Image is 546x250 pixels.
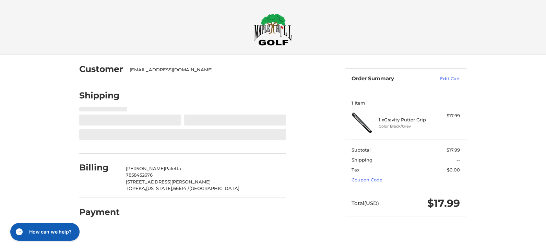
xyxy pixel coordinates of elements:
[352,75,425,82] h3: Order Summary
[146,186,173,191] span: [US_STATE],
[126,179,211,184] span: [STREET_ADDRESS][PERSON_NAME]
[79,207,120,217] h2: Payment
[189,186,239,191] span: [GEOGRAPHIC_DATA]
[352,167,359,172] span: Tax
[79,90,120,101] h2: Shipping
[456,157,460,163] span: --
[126,166,165,171] span: [PERSON_NAME]
[379,117,431,122] h4: 1 x Gravity Putter Grip
[352,200,379,206] span: Total (USD)
[379,123,431,129] li: Color Black/Grey
[7,221,82,243] iframe: Gorgias live chat messenger
[352,177,382,182] a: Coupon Code
[447,167,460,172] span: $0.00
[79,64,123,74] h2: Customer
[126,186,146,191] span: TOPEKA,
[79,162,119,173] h2: Billing
[352,147,371,153] span: Subtotal
[425,75,460,82] a: Edit Cart
[165,166,181,171] span: Paletta
[352,100,460,106] h3: 1 Item
[447,147,460,153] span: $17.99
[433,112,460,119] div: $17.99
[126,172,153,178] span: 7858452676
[352,157,372,163] span: Shipping
[427,197,460,210] span: $17.99
[173,186,189,191] span: 66614 /
[254,13,292,46] img: Maple Hill Golf
[130,67,279,73] div: [EMAIL_ADDRESS][DOMAIN_NAME]
[489,231,546,250] iframe: Google Customer Reviews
